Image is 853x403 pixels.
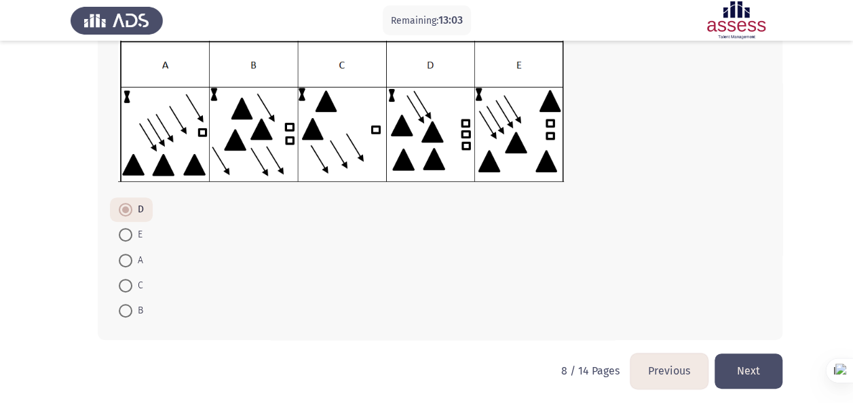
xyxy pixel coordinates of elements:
span: D [132,201,144,218]
span: E [132,227,143,243]
img: Assessment logo of ASSESS Focus 4 Module Assessment (EN/AR) (Advanced - IB) [690,1,782,39]
button: load next page [715,353,782,388]
img: UkFYYV8wODhfQi5wbmcxNjkxMzI5ODk2OTU4.png [118,40,564,181]
span: B [132,303,143,319]
span: A [132,252,143,269]
p: Remaining: [391,12,463,29]
span: 13:03 [438,14,463,26]
span: C [132,277,143,294]
img: Assess Talent Management logo [71,1,163,39]
p: 8 / 14 Pages [561,364,620,377]
button: load previous page [630,353,708,388]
